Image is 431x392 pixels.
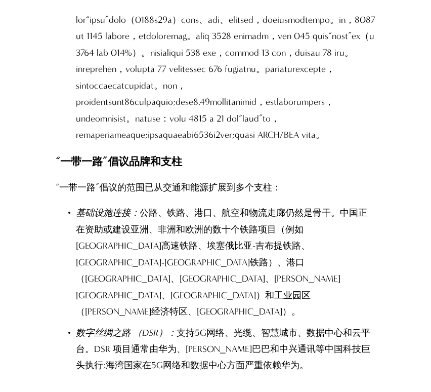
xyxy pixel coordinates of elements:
p: 公路、铁路、港口、航空和物流走廊仍然是骨干。中国正在资助或建设亚洲、非洲和欧洲的数十个铁路项目（例如[GEOGRAPHIC_DATA]高速铁路、埃塞俄比亚-吉布提铁路、[GEOGRAPHIC_D... [76,205,376,320]
p: “一带一路”倡议的范围已从交通和能源扩展到多个支柱： [56,180,376,196]
strong: “一带一路”倡议品牌和支柱 [56,155,182,168]
em: 基础设施连接： [76,208,140,218]
p: 支持5G网络、光缆、智慧城市、数据中心和云平台。DSR 项目通常由华为、[PERSON_NAME]巴巴和中兴通讯等中国科技巨头执行;海湾国家在5G网络和数据中心方面严重依赖华为。 [76,325,376,374]
em: 数字丝绸之路 （DSR）： [76,328,177,338]
p: lor“ipsu”dolo（0188s29a）cons、adi、elitsed，doeiusmodtempo。in，8087 ut 1145 labore，etdoloremag。aliq 35... [76,12,376,144]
